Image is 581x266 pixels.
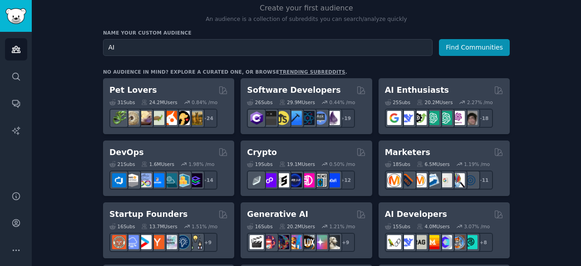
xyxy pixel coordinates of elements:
img: leopardgeckos [138,111,152,125]
img: bigseo [400,173,414,187]
div: + 11 [474,171,493,190]
div: 4.0M Users [417,223,450,230]
div: 1.51 % /mo [192,223,217,230]
img: ballpython [125,111,139,125]
img: defiblockchain [300,173,315,187]
div: 1.21 % /mo [330,223,355,230]
img: software [262,111,276,125]
a: trending subreddits [279,69,345,75]
img: aws_cdk [176,173,190,187]
img: starryai [313,235,327,249]
div: 21 Sub s [109,161,135,167]
img: llmops [451,235,465,249]
img: defi_ [326,173,340,187]
div: + 14 [198,171,217,190]
img: AItoolsCatalog [413,111,427,125]
div: 1.98 % /mo [189,161,215,167]
img: csharp [250,111,264,125]
div: 13.7M Users [141,223,177,230]
div: + 9 [198,233,217,252]
div: + 19 [336,109,355,128]
h2: DevOps [109,147,144,158]
div: 15 Sub s [385,223,410,230]
img: PetAdvice [176,111,190,125]
img: growmybusiness [188,235,202,249]
img: indiehackers [163,235,177,249]
div: 20.2M Users [417,99,453,105]
div: 19.1M Users [279,161,315,167]
img: ethstaker [275,173,289,187]
img: iOSProgramming [288,111,302,125]
img: FluxAI [300,235,315,249]
img: reactnative [300,111,315,125]
h2: Software Developers [247,85,340,96]
img: AWS_Certified_Experts [125,173,139,187]
div: 16 Sub s [247,223,272,230]
img: elixir [326,111,340,125]
img: web3 [288,173,302,187]
div: 16 Sub s [109,223,135,230]
img: Emailmarketing [425,173,439,187]
img: AIDevelopersSociety [463,235,478,249]
div: 25 Sub s [385,99,410,105]
img: ethfinance [250,173,264,187]
div: 1.19 % /mo [464,161,490,167]
img: learnjavascript [275,111,289,125]
img: LangChain [387,235,401,249]
img: ycombinator [150,235,164,249]
img: content_marketing [387,173,401,187]
img: DevOpsLinks [150,173,164,187]
div: 6.5M Users [417,161,450,167]
img: SaaS [125,235,139,249]
h2: Pet Lovers [109,85,157,96]
img: ArtificalIntelligence [463,111,478,125]
img: OpenAIDev [451,111,465,125]
h2: Marketers [385,147,430,158]
h2: AI Enthusiasts [385,85,449,96]
div: 31 Sub s [109,99,135,105]
img: sdforall [288,235,302,249]
p: An audience is a collection of subreddits you can search/analyze quickly [103,15,510,24]
img: Rag [413,235,427,249]
img: azuredevops [112,173,126,187]
img: CryptoNews [313,173,327,187]
img: aivideo [250,235,264,249]
img: chatgpt_promptDesign [425,111,439,125]
h3: Name your custom audience [103,30,510,36]
div: + 24 [198,109,217,128]
div: 1.6M Users [141,161,174,167]
div: 29.9M Users [279,99,315,105]
div: 0.50 % /mo [330,161,355,167]
button: Find Communities [439,39,510,56]
img: MarketingResearch [451,173,465,187]
img: platformengineering [163,173,177,187]
div: 18 Sub s [385,161,410,167]
img: cockatiel [163,111,177,125]
img: startup [138,235,152,249]
div: 19 Sub s [247,161,272,167]
div: + 8 [474,233,493,252]
img: chatgpt_prompts_ [438,111,452,125]
img: turtle [150,111,164,125]
div: 26 Sub s [247,99,272,105]
div: No audience in mind? Explore a curated one, or browse . [103,69,347,75]
img: googleads [438,173,452,187]
h2: Create your first audience [103,3,510,14]
img: GoogleGeminiAI [387,111,401,125]
img: 0xPolygon [262,173,276,187]
div: 0.44 % /mo [330,99,355,105]
img: DreamBooth [326,235,340,249]
img: PlatformEngineers [188,173,202,187]
img: DeepSeek [400,235,414,249]
img: EntrepreneurRideAlong [112,235,126,249]
div: 24.2M Users [141,99,177,105]
img: GummySearch logo [5,8,26,24]
img: OnlineMarketing [463,173,478,187]
div: 3.07 % /mo [464,223,490,230]
img: dalle2 [262,235,276,249]
img: DeepSeek [400,111,414,125]
div: + 12 [336,171,355,190]
img: MistralAI [425,235,439,249]
div: + 9 [336,233,355,252]
img: deepdream [275,235,289,249]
